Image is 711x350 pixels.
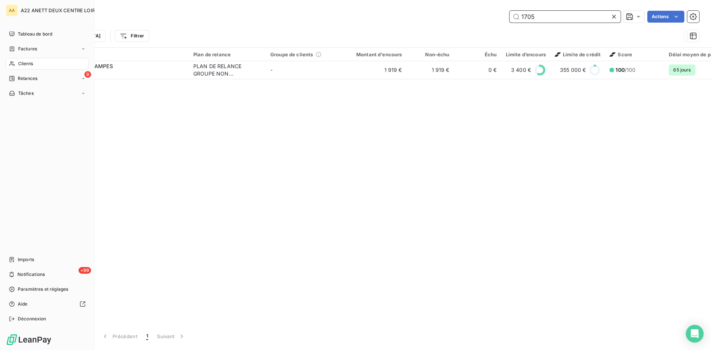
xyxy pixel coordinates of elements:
span: +99 [79,267,91,274]
span: 3 400 € [511,66,531,74]
span: - [270,67,273,73]
span: Paramètres et réglages [18,286,68,293]
div: Montant d'encours [347,51,402,57]
span: Limite de crédit [555,51,601,57]
div: Open Intercom Messenger [686,325,704,343]
button: Suivant [153,329,190,344]
span: Relances [18,75,37,82]
span: 9 [84,71,91,78]
button: Actions [647,11,684,23]
td: 1 919 € [407,61,454,79]
a: Aide [6,298,89,310]
span: Notifications [17,271,45,278]
span: 1 [146,333,148,340]
span: Factures [18,46,37,52]
button: Précédent [97,329,142,344]
span: 355 000 € [560,66,586,74]
td: 0 € [454,61,501,79]
span: Déconnexion [18,316,46,322]
span: 100 [615,67,624,73]
div: Plan de relance [193,51,261,57]
span: Groupe de clients [270,51,313,57]
span: Clients [18,60,33,67]
input: Rechercher [510,11,621,23]
div: AA [6,4,18,16]
button: 1 [142,329,153,344]
span: Tableau de bord [18,31,52,37]
span: 65 jours [669,64,695,76]
span: /100 [615,66,635,74]
span: Imports [18,256,34,263]
span: Aide [18,301,28,307]
div: PLAN DE RELANCE GROUPE NON AUTOMATIQUE [193,63,261,77]
span: A22 ANETT DEUX CENTRE LOIRE [21,7,98,13]
td: 1 919 € [343,61,407,79]
div: Échu [458,51,497,57]
button: Filtrer [115,30,149,42]
span: Score [610,51,632,57]
div: Limite d’encours [506,51,546,57]
div: Non-échu [411,51,450,57]
span: C220170500 [51,70,184,77]
span: Tâches [18,90,34,97]
img: Logo LeanPay [6,334,52,346]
